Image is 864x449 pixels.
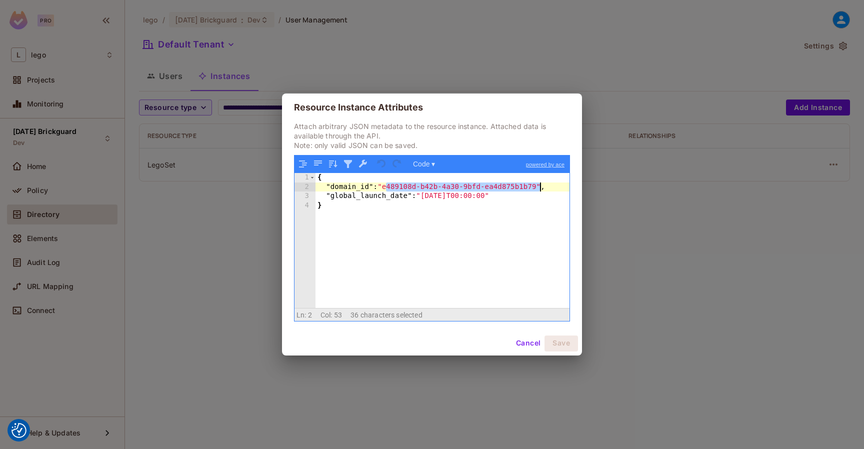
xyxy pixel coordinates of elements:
div: 2 [294,182,315,192]
button: Consent Preferences [11,423,26,438]
button: Cancel [512,335,544,351]
div: 3 [294,191,315,201]
a: powered by ace [521,155,569,173]
button: Compact JSON data, remove all whitespaces (Ctrl+Shift+I) [311,157,324,170]
h2: Resource Instance Attributes [282,93,582,121]
span: characters selected [360,311,422,319]
span: 2 [308,311,312,319]
span: Ln: [296,311,306,319]
button: Code ▾ [409,157,438,170]
div: 1 [294,173,315,182]
span: Col: [320,311,332,319]
button: Filter, sort, or transform contents [341,157,354,170]
button: Redo (Ctrl+Shift+Z) [390,157,403,170]
button: Save [544,335,578,351]
div: 4 [294,201,315,210]
p: Attach arbitrary JSON metadata to the resource instance. Attached data is available through the A... [294,121,570,150]
img: Revisit consent button [11,423,26,438]
span: 36 [350,311,358,319]
button: Format JSON data, with proper indentation and line feeds (Ctrl+I) [296,157,309,170]
button: Sort contents [326,157,339,170]
button: Undo last action (Ctrl+Z) [375,157,388,170]
span: 53 [334,311,342,319]
button: Repair JSON: fix quotes and escape characters, remove comments and JSONP notation, turn JavaScrip... [356,157,369,170]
